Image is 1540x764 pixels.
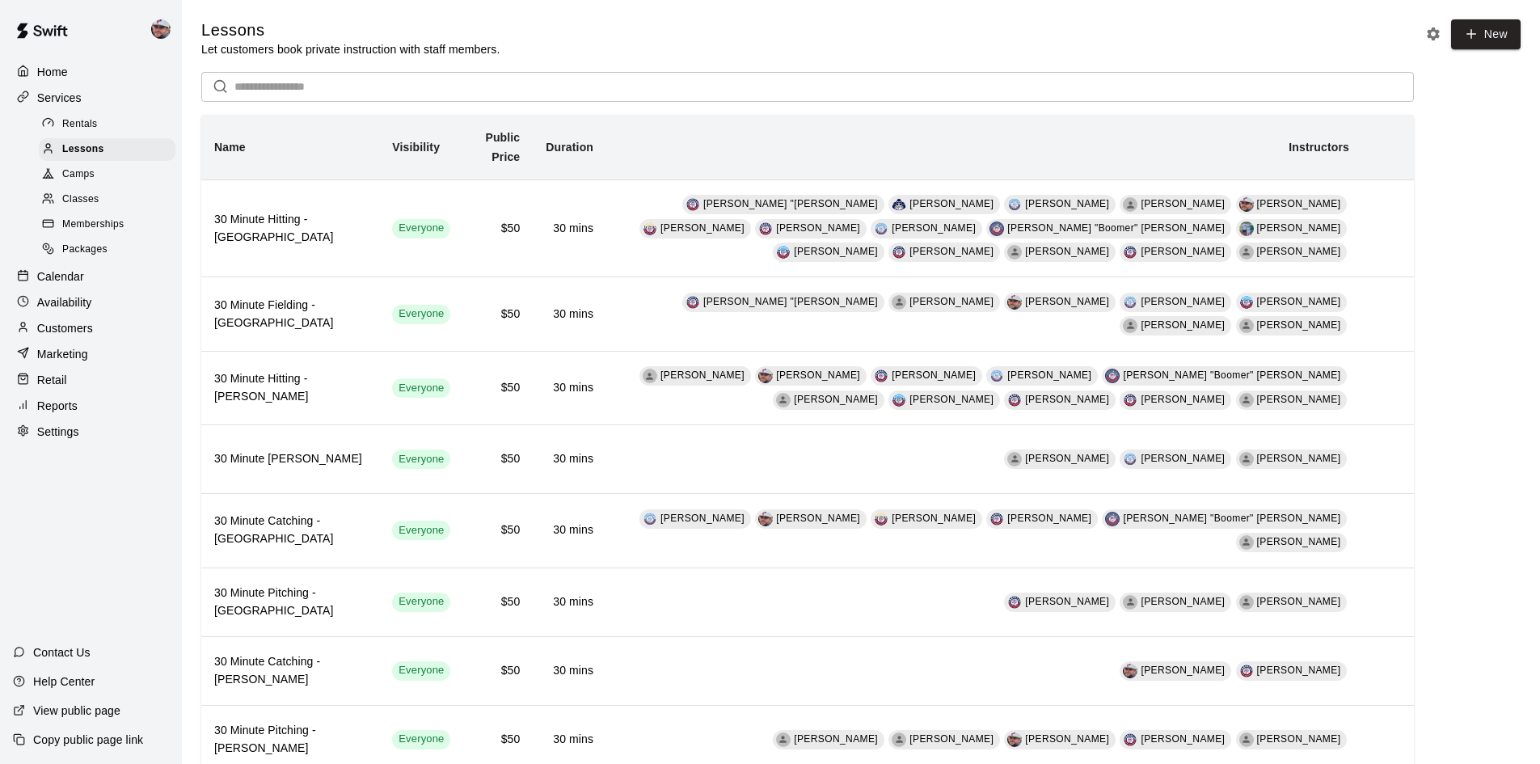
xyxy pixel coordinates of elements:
span: [PERSON_NAME] "Boomer" [PERSON_NAME] [1123,369,1340,381]
div: This service is visible to all of your customers [392,661,450,681]
div: Keith Boswick [776,732,791,747]
a: Classes [39,188,182,213]
span: [PERSON_NAME] [1025,733,1109,745]
div: Justin Maldanado [892,732,906,747]
img: Noah Stofman [776,245,791,260]
div: Shawn Semple [1239,732,1254,747]
div: Joey Socorro [1239,535,1254,550]
span: [PERSON_NAME] [1257,536,1341,547]
img: Alec Silverman [758,512,773,526]
a: Home [13,60,169,84]
span: [PERSON_NAME] [776,369,860,381]
span: Everyone [392,452,450,467]
div: AJ Wright [1123,295,1137,310]
h6: 30 Minute Hitting - [PERSON_NAME] [214,370,366,406]
img: Alec Silverman [1123,664,1137,678]
div: This service is visible to all of your customers [392,450,450,469]
span: Everyone [392,523,450,538]
b: Visibility [392,141,440,154]
h6: $50 [476,662,520,680]
h6: 30 Minute Catching - [PERSON_NAME] [214,653,366,689]
img: Alec Silverman [1239,197,1254,212]
p: Customers [37,320,93,336]
img: Brian Marconi [1123,732,1137,747]
span: [PERSON_NAME] [1141,453,1225,464]
span: [PERSON_NAME] [1025,596,1109,607]
span: [PERSON_NAME] [1025,296,1109,307]
span: [PERSON_NAME] "Boomer" [PERSON_NAME] [1123,513,1340,524]
span: [PERSON_NAME] [1257,665,1341,676]
span: [PERSON_NAME] [776,513,860,524]
span: [PERSON_NAME] [909,296,994,307]
span: [PERSON_NAME] [909,733,994,745]
span: [PERSON_NAME] [660,513,745,524]
img: Derek "Boomer" Wickersham [1105,512,1120,526]
div: Nick Mendell [776,393,791,407]
span: Packages [62,242,108,258]
a: Camps [39,163,182,188]
div: Julian Clark [1239,393,1254,407]
a: New [1451,19,1521,49]
span: Rentals [62,116,98,133]
div: Memberships [39,213,175,236]
img: Alec Silverman [1007,295,1022,310]
h6: 30 Minute Pitching - [GEOGRAPHIC_DATA] [214,585,366,620]
span: [PERSON_NAME] [1141,596,1225,607]
div: This service is visible to all of your customers [392,219,450,238]
div: Paul Woodley [1239,222,1254,236]
span: [PERSON_NAME] [1007,513,1091,524]
img: Alec Silverman [1007,732,1022,747]
span: [PERSON_NAME] [776,222,860,234]
div: Bryan Henry [1007,197,1022,212]
h6: 30 Minute Pitching - [PERSON_NAME] [214,722,366,758]
h6: 30 Minute Hitting - [GEOGRAPHIC_DATA] [214,211,366,247]
h6: 30 mins [546,731,593,749]
a: Retail [13,368,169,392]
div: Tyler Dearden [1123,197,1137,212]
span: [PERSON_NAME] [909,246,994,257]
img: Johnathan "JP" Paskewicz [686,295,700,310]
div: Chris Wade [1007,245,1022,260]
img: Joey Wright [1123,393,1137,407]
span: [PERSON_NAME] [1141,733,1225,745]
a: Services [13,86,169,110]
span: Memberships [62,217,124,233]
span: [PERSON_NAME] [1257,246,1341,257]
span: Everyone [392,732,450,747]
img: Alec Silverman [758,369,773,383]
div: Camps [39,163,175,186]
p: Settings [37,424,79,440]
div: Brian Marconi [1007,595,1022,610]
span: [PERSON_NAME] [1141,319,1225,331]
a: Memberships [39,213,182,238]
span: [PERSON_NAME] "Boomer" [PERSON_NAME] [1007,222,1225,234]
div: Lessons [39,138,175,161]
img: Cam Driscoll [1007,393,1022,407]
span: [PERSON_NAME] [892,369,976,381]
h6: 30 mins [546,521,593,539]
div: This service is visible to all of your customers [392,378,450,398]
b: Public Price [485,131,520,163]
div: Marketing [13,342,169,366]
div: This service is visible to all of your customers [392,305,450,324]
span: [PERSON_NAME] [1141,296,1225,307]
span: [PERSON_NAME] [1257,198,1341,209]
div: Tyler Dearden [1007,452,1022,466]
img: Johnathan "JP" Paskewicz [686,197,700,212]
div: Kenny Zahn [643,222,657,236]
img: Jake Ureña [1239,664,1254,678]
div: Derek "Boomer" Wickersham [1105,369,1120,383]
p: Help Center [33,673,95,690]
b: Name [214,141,246,154]
p: Contact Us [33,644,91,661]
p: Copy public page link [33,732,143,748]
img: Jake Ureña [874,369,888,383]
